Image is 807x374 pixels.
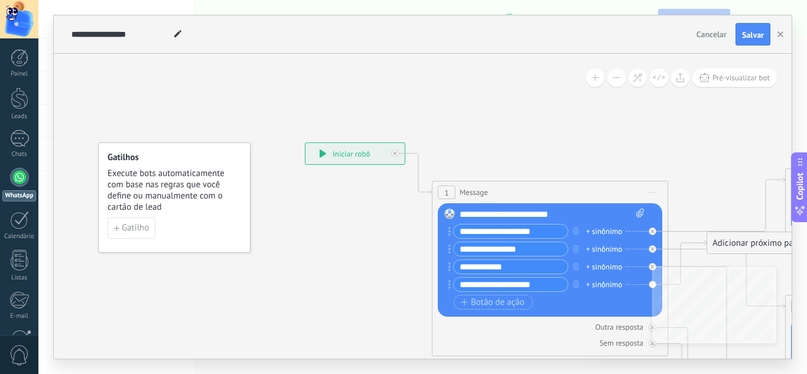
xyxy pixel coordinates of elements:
[600,338,643,348] div: Sem resposta
[586,243,622,255] div: + sinônimo
[692,25,731,43] button: Cancelar
[444,188,448,198] span: 1
[460,187,488,198] span: Message
[712,73,770,83] span: Pré-visualizar bot
[596,322,643,332] div: Outra resposta
[108,152,242,163] h4: Gatilhos
[586,261,622,273] div: + sinônimo
[2,70,37,78] div: Painel
[586,279,622,291] div: + sinônimo
[108,168,242,213] span: Execute bots automaticamente com base nas regras que você define ou manualmente com o cartão de lead
[794,173,806,200] span: Copilot
[122,224,149,232] span: Gatilho
[2,190,36,201] div: WhatsApp
[742,31,764,39] span: Salvar
[736,23,770,45] button: Salvar
[2,274,37,282] div: Listas
[2,233,37,240] div: Calendário
[692,69,777,87] button: Pré-visualizar bot
[2,313,37,320] div: E-mail
[2,151,37,158] div: Chats
[454,295,533,310] button: Botão de ação
[697,29,727,40] span: Cancelar
[586,226,622,238] div: + sinônimo
[305,143,405,164] div: Iniciar robô
[461,298,525,307] span: Botão de ação
[2,113,37,121] div: Leads
[108,217,155,239] button: Gatilho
